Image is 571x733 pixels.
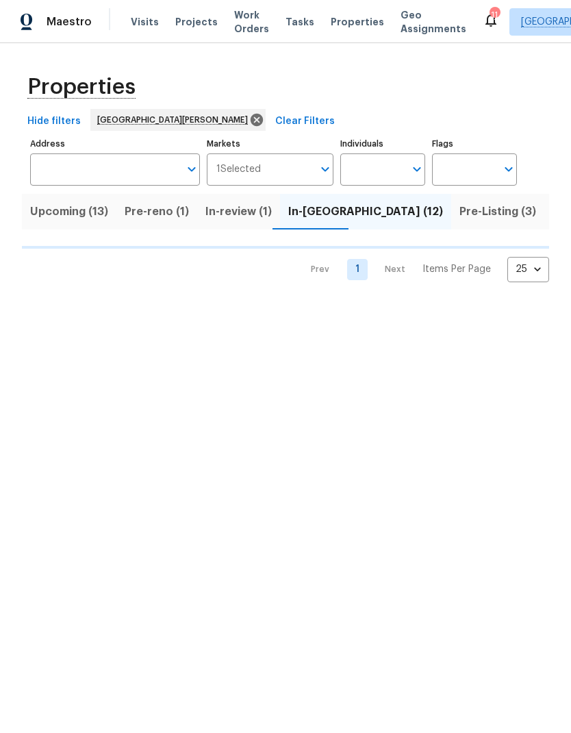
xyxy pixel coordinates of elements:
p: Items Per Page [422,262,491,276]
label: Address [30,140,200,148]
button: Clear Filters [270,109,340,134]
span: Geo Assignments [401,8,466,36]
span: Clear Filters [275,113,335,130]
span: Projects [175,15,218,29]
div: 25 [507,251,549,287]
span: Pre-Listing (3) [459,202,536,221]
button: Open [407,160,427,179]
label: Individuals [340,140,425,148]
span: Maestro [47,15,92,29]
button: Hide filters [22,109,86,134]
span: Hide filters [27,113,81,130]
button: Open [182,160,201,179]
span: In-review (1) [205,202,272,221]
span: Tasks [285,17,314,27]
a: Goto page 1 [347,259,368,280]
label: Flags [432,140,517,148]
button: Open [499,160,518,179]
span: Upcoming (13) [30,202,108,221]
div: [GEOGRAPHIC_DATA][PERSON_NAME] [90,109,266,131]
span: Properties [331,15,384,29]
span: 1 Selected [216,164,261,175]
span: Pre-reno (1) [125,202,189,221]
span: In-[GEOGRAPHIC_DATA] (12) [288,202,443,221]
span: Visits [131,15,159,29]
nav: Pagination Navigation [298,257,549,282]
label: Markets [207,140,334,148]
span: Work Orders [234,8,269,36]
button: Open [316,160,335,179]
